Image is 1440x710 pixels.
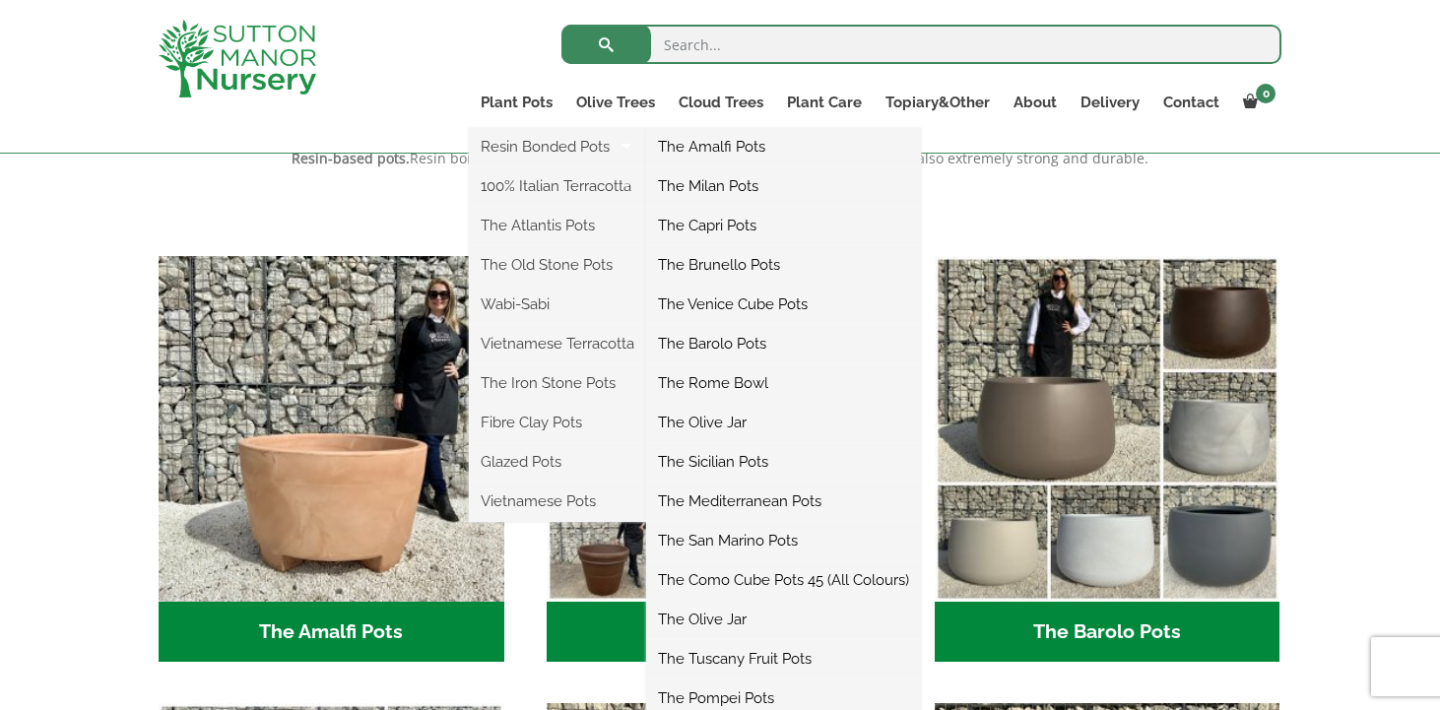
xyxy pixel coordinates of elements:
strong: Resin-based pots. [292,149,410,167]
a: Vietnamese Pots [469,486,646,516]
a: 100% Italian Terracotta [469,171,646,201]
a: The Brunello Pots [646,250,921,280]
img: logo [159,20,316,97]
a: The Atlantis Pots [469,211,646,240]
p: Resin bond is a lightweight alternative to heavy clay and stone pots, but it is also extremely st... [159,147,1281,170]
span: 0 [1256,84,1276,103]
a: Topiary&Other [874,89,1002,116]
a: The Tuscany Fruit Pots [646,644,921,674]
a: The Capri Pots [646,211,921,240]
a: Delivery [1069,89,1151,116]
a: The Olive Jar [646,408,921,437]
a: The Olive Jar [646,605,921,634]
a: The San Marino Pots [646,526,921,555]
a: The Rome Bowl [646,368,921,398]
img: The Barolo Pots [935,256,1280,602]
a: Visit product category The Barolo Pots [935,256,1280,662]
a: The Barolo Pots [646,329,921,358]
a: Plant Care [775,89,874,116]
a: Plant Pots [469,89,564,116]
a: Contact [1151,89,1231,116]
a: Olive Trees [564,89,667,116]
a: The Iron Stone Pots [469,368,646,398]
img: The Amalfi Pots [159,256,504,602]
a: Visit product category The Amalfi Pots [159,256,504,662]
h2: The Amalfi Pots [159,602,504,663]
a: The Mediterranean Pots [646,486,921,516]
a: 0 [1231,89,1281,116]
h2: The Barolo Pots [935,602,1280,663]
a: Resin Bonded Pots [469,132,646,161]
input: Search... [561,25,1281,64]
a: Fibre Clay Pots [469,408,646,437]
a: Wabi-Sabi [469,290,646,319]
a: Cloud Trees [667,89,775,116]
a: The Como Cube Pots 45 (All Colours) [646,565,921,595]
h2: The Milan Pots [547,602,892,663]
a: The Amalfi Pots [646,132,921,161]
a: The Sicilian Pots [646,447,921,477]
a: About [1002,89,1069,116]
a: The Venice Cube Pots [646,290,921,319]
a: The Milan Pots [646,171,921,201]
a: Glazed Pots [469,447,646,477]
a: Vietnamese Terracotta [469,329,646,358]
a: The Old Stone Pots [469,250,646,280]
